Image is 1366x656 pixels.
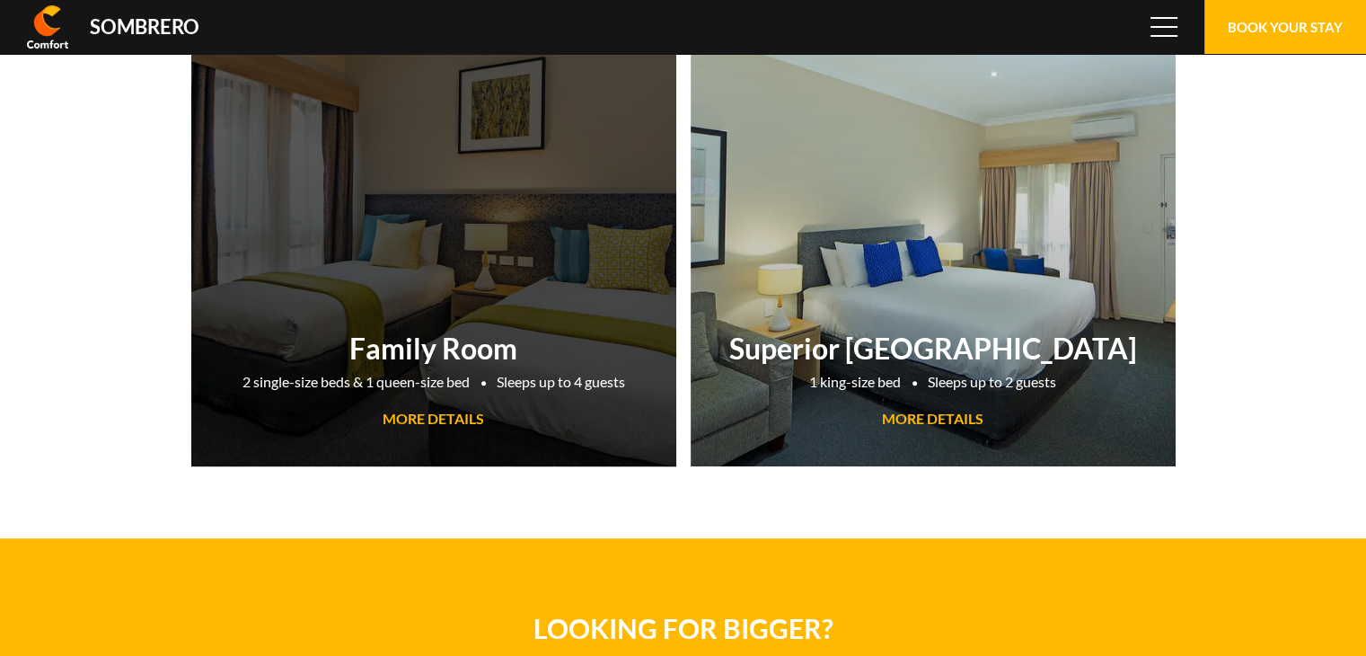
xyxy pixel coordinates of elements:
h1: Looking for bigger? [533,610,833,655]
li: 2 single-size beds & 1 queen-size bed [242,370,470,394]
li: Sleeps up to 2 guests [928,370,1056,394]
li: 1 king-size bed [809,370,901,394]
li: Sleeps up to 4 guests [497,370,625,394]
h2: Family Room [200,331,667,366]
div: Sombrero [90,17,199,37]
span: Menu [1150,17,1177,37]
h2: Superior [GEOGRAPHIC_DATA] [700,331,1167,366]
span: MORE DETAILS [383,410,484,427]
span: MORE DETAILS [882,410,983,427]
img: Comfort Inn & Suites Sombrero [27,5,68,49]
